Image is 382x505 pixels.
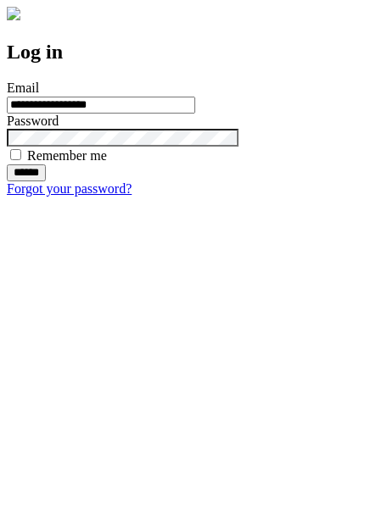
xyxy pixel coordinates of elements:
[7,114,59,128] label: Password
[7,80,39,95] label: Email
[7,181,132,196] a: Forgot your password?
[27,148,107,163] label: Remember me
[7,7,20,20] img: logo-4e3dc11c47720685a147b03b5a06dd966a58ff35d612b21f08c02c0306f2b779.png
[7,41,375,64] h2: Log in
